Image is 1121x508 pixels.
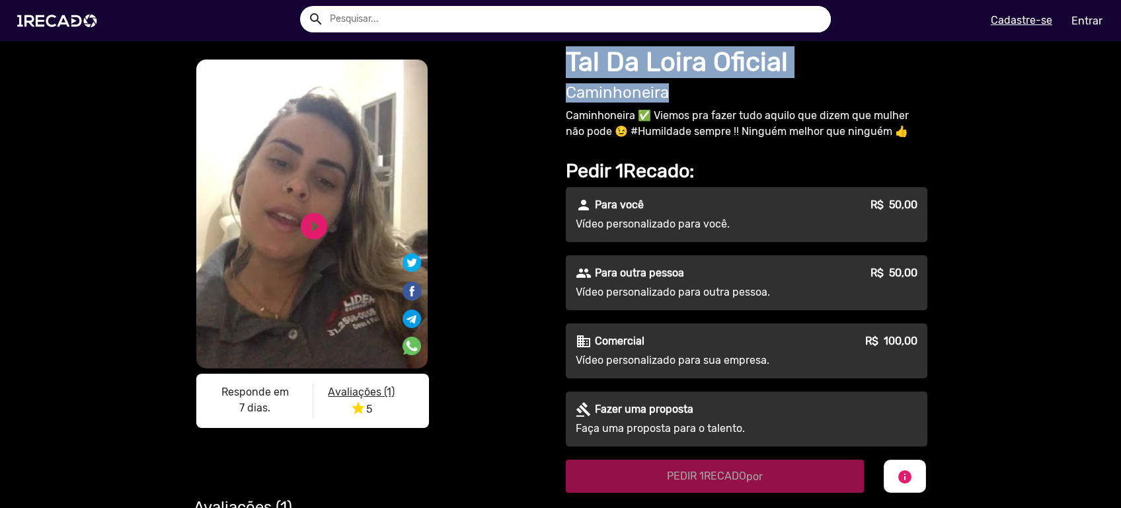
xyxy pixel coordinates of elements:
p: Vídeo personalizado para sua empresa. [576,353,815,368]
i: star [350,400,366,416]
p: Faça uma proposta para o talento. [576,421,815,437]
button: Example home icon [303,7,327,30]
img: Compartilhe no whatsapp [403,337,421,355]
input: Pesquisar... [320,6,831,32]
a: play_circle_filled [298,210,330,242]
mat-icon: business [576,333,592,349]
b: 7 dias. [239,402,270,414]
p: Comercial [595,333,644,349]
p: Fazer uma proposta [595,402,693,417]
button: PEDIR 1RECADOpor [566,460,864,493]
i: Share on Telegram [403,308,421,320]
video: S1RECADO vídeos dedicados para fãs e empresas [196,60,428,368]
span: 5 [350,403,372,415]
p: Para você [595,197,644,213]
mat-icon: info [897,469,913,485]
p: Responde em [207,384,303,400]
i: Share on WhatsApp [403,335,421,347]
p: Vídeo personalizado para outra pessoa. [576,284,815,300]
p: Caminhoneira ✅ Viemos pra fazer tudo aquilo que dizem que mulher não pode 😉 #Humildade sempre !! ... [566,108,927,140]
span: por [746,470,763,483]
p: R$ 50,00 [870,197,917,213]
p: Para outra pessoa [595,265,684,281]
img: Compartilhe no facebook [401,280,422,302]
img: Compartilhe no telegram [403,310,421,328]
mat-icon: Example home icon [308,11,324,27]
u: Avaliações (1) [328,386,395,398]
u: Cadastre-se [991,14,1052,26]
i: Share on Twitter [403,255,421,268]
mat-icon: people [576,265,592,281]
h1: Tal Da Loira Oficial [566,46,927,78]
i: Share on Facebook [401,279,422,292]
h2: Pedir 1Recado: [566,159,927,183]
span: PEDIR 1RECADO [667,470,763,482]
h2: Caminhoneira [566,83,927,103]
mat-icon: gavel [576,402,592,417]
p: Vídeo personalizado para você. [576,216,815,232]
img: Compartilhe no twitter [403,253,421,272]
p: R$ 50,00 [870,265,917,281]
p: R$ 100,00 [865,333,917,349]
mat-icon: person [576,197,592,213]
a: Entrar [1063,9,1111,32]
